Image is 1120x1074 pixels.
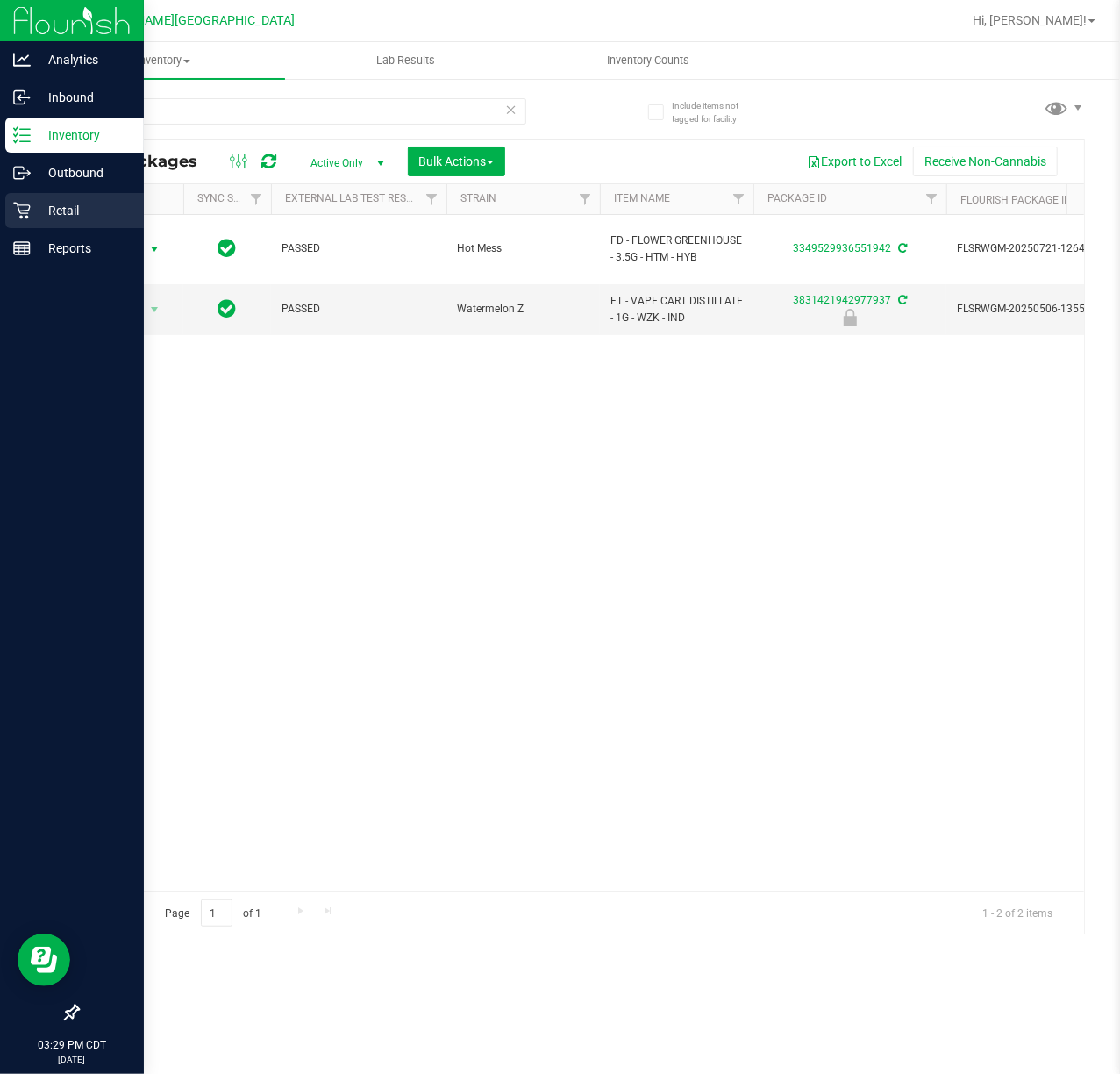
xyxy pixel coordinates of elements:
span: select [144,237,166,261]
input: Search Package ID, Item Name, SKU, Lot or Part Number... [77,98,526,125]
span: select [144,297,166,322]
a: Filter [917,184,946,214]
a: Filter [724,184,753,214]
a: Package ID [767,192,827,204]
span: All Packages [91,152,215,171]
span: PASSED [282,240,436,257]
a: Filter [571,184,600,214]
inline-svg: Outbound [13,164,31,182]
iframe: Resource center [18,934,70,986]
span: 1 - 2 of 2 items [968,899,1066,926]
span: Page of 1 [150,899,276,927]
span: Inventory Counts [583,53,713,68]
a: Filter [417,184,446,214]
span: Inventory [42,53,285,68]
p: Inbound [31,87,136,108]
p: Reports [31,238,136,259]
inline-svg: Retail [13,202,31,219]
span: FT - VAPE CART DISTILLATE - 1G - WZK - IND [610,293,743,326]
a: External Lab Test Result [285,192,423,204]
p: 03:29 PM CDT [8,1037,136,1053]
inline-svg: Reports [13,240,31,257]
span: FD - FLOWER GREENHOUSE - 3.5G - HTM - HYB [610,233,743,266]
span: In Sync [218,297,237,321]
a: Item Name [614,192,670,204]
a: Inventory [42,42,285,79]
a: Inventory Counts [527,42,770,79]
p: Analytics [31,49,136,70]
a: Sync Status [197,192,265,204]
button: Bulk Actions [408,147,505,176]
span: In Sync [218,236,237,261]
span: Hi, [PERSON_NAME]! [973,13,1087,27]
span: Ft [PERSON_NAME][GEOGRAPHIC_DATA] [63,13,295,28]
a: 3831421942977937 [793,294,891,306]
input: 1 [201,899,232,927]
inline-svg: Inventory [13,126,31,144]
span: Clear [505,98,517,121]
span: Bulk Actions [419,154,494,168]
div: Newly Received [751,309,949,326]
button: Export to Excel [795,147,913,176]
a: Flourish Package ID [960,194,1071,206]
p: [DATE] [8,1053,136,1066]
inline-svg: Inbound [13,89,31,106]
button: Receive Non-Cannabis [913,147,1058,176]
span: Lab Results [353,53,459,68]
p: Outbound [31,162,136,183]
span: PASSED [282,301,436,318]
a: 3349529936551942 [793,242,891,254]
p: Retail [31,200,136,221]
p: Inventory [31,125,136,146]
span: Sync from Compliance System [895,242,907,254]
span: Hot Mess [457,240,589,257]
a: Filter [242,184,271,214]
span: Include items not tagged for facility [672,99,760,125]
span: Watermelon Z [457,301,589,318]
a: Strain [460,192,496,204]
inline-svg: Analytics [13,51,31,68]
span: Sync from Compliance System [895,294,907,306]
a: Lab Results [285,42,528,79]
